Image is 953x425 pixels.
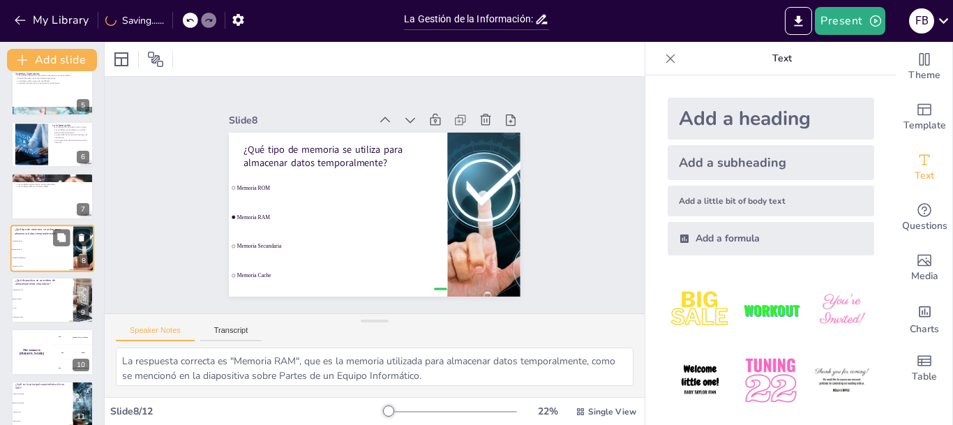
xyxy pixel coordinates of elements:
[809,348,874,413] img: 6.jpeg
[81,351,84,353] div: Jaap
[110,48,133,70] div: Layout
[13,411,72,412] span: Menor costo
[7,49,97,71] button: Add slide
[77,255,90,267] div: 8
[896,193,952,243] div: Get real-time input from your audience
[738,278,803,343] img: 2.jpeg
[13,420,72,422] span: Mayor peso
[116,348,633,386] textarea: La respuesta correcta es "Memoria RAM", que es la memoria utilizada para almacenar datos temporal...
[668,186,874,216] div: Add a little bit of body text
[13,316,72,318] span: Memoria Cache
[232,229,440,257] span: Memoria Secundaria
[73,359,89,371] div: 10
[77,99,89,112] div: 5
[682,42,883,75] p: Text
[896,243,952,293] div: Add images, graphics, shapes or video
[809,278,874,343] img: 3.jpeg
[903,118,946,133] span: Template
[13,265,73,267] span: Memoria Cache
[15,278,69,286] p: ¿Qué dispositivo se considera de almacenamiento secundario?
[902,218,947,234] span: Questions
[896,293,952,343] div: Add charts and graphs
[77,151,89,163] div: 6
[785,7,812,35] button: Export to PowerPoint
[896,142,952,193] div: Add text boxes
[668,222,874,255] div: Add a formula
[908,68,940,83] span: Theme
[13,402,72,403] span: Mayor velocidad
[52,329,93,344] div: 100
[911,269,938,284] span: Media
[815,7,885,35] button: Present
[13,257,73,259] span: Memoria Secundaria
[52,345,93,360] div: 200
[11,348,52,355] h4: The winner is [PERSON_NAME]
[13,248,73,251] span: Memoria RAM
[229,258,436,285] span: Memoria Cache
[15,71,89,75] p: Sistemas Operativos
[738,348,803,413] img: 5.jpeg
[588,406,636,417] span: Single View
[15,181,89,184] p: Los discos duros y SSD son fundamentales.
[52,134,89,139] p: La velocidad de transmisión de datos es importante.
[77,203,89,216] div: 7
[15,228,69,235] p: ¿Qué tipo de memoria se utiliza para almacenar datos temporalmente?
[13,393,72,394] span: Mayor capacidad
[896,343,952,394] div: Add a table
[11,277,93,323] div: 9
[52,139,89,144] p: La comprensión del almacenamiento es esencial.
[11,70,93,116] div: 5
[10,9,95,31] button: My Library
[13,240,73,242] span: Memoria ROM
[11,121,93,167] div: 6
[73,410,89,423] div: 11
[52,360,93,375] div: 300
[52,126,89,129] p: La información se mide en bits y bytes.
[15,82,89,84] p: La gestión de recursos es clave para el rendimiento.
[15,175,89,179] p: Dispositivos de Almacenamiento
[53,229,70,246] button: Duplicate Slide
[15,77,89,80] p: Existen diferentes tipos de sistemas operativos.
[15,74,89,77] p: Los sistemas operativos controlan la interacción con el hardware.
[110,405,383,418] div: Slide 8 / 12
[13,290,72,291] span: Memoria RAM
[10,225,94,272] div: 8
[105,14,164,27] div: Saving......
[15,178,89,181] p: Existen diversos tipos de dispositivos de almacenamiento.
[404,9,534,29] input: Insert title
[909,7,934,35] button: F B
[116,326,195,341] button: Speaker Notes
[15,186,89,188] p: Las unidades USB son imprescindibles.
[235,200,442,228] span: Memoria RAM
[13,298,72,299] span: Discos Duros
[15,184,89,186] p: Las unidades ópticas siguen siendo relevantes.
[896,92,952,142] div: Add ready made slides
[11,173,93,219] div: 7
[896,42,952,92] div: Change the overall theme
[11,329,93,375] div: 10
[13,307,72,308] span: CPU
[531,405,564,418] div: 22 %
[668,98,874,140] div: Add a heading
[239,170,446,198] span: Memoria ROM
[237,98,379,126] div: Slide 8
[52,128,89,133] p: Las unidades de medida son cruciales para el almacenamiento.
[909,8,934,33] div: F B
[52,124,89,128] p: La Información
[15,382,69,390] p: ¿Cuál es la principal característica de un SSD?
[247,129,438,176] p: ¿Qué tipo de memoria se utiliza para almacenar datos temporalmente?
[15,80,89,82] p: La interfaz gráfica mejora la usabilidad.
[668,278,733,343] img: 1.jpeg
[912,369,937,385] span: Table
[668,145,874,180] div: Add a subheading
[147,51,164,68] span: Position
[73,229,90,246] button: Delete Slide
[200,326,262,341] button: Transcript
[668,348,733,413] img: 4.jpeg
[910,322,939,337] span: Charts
[915,168,934,184] span: Text
[77,306,89,319] div: 9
